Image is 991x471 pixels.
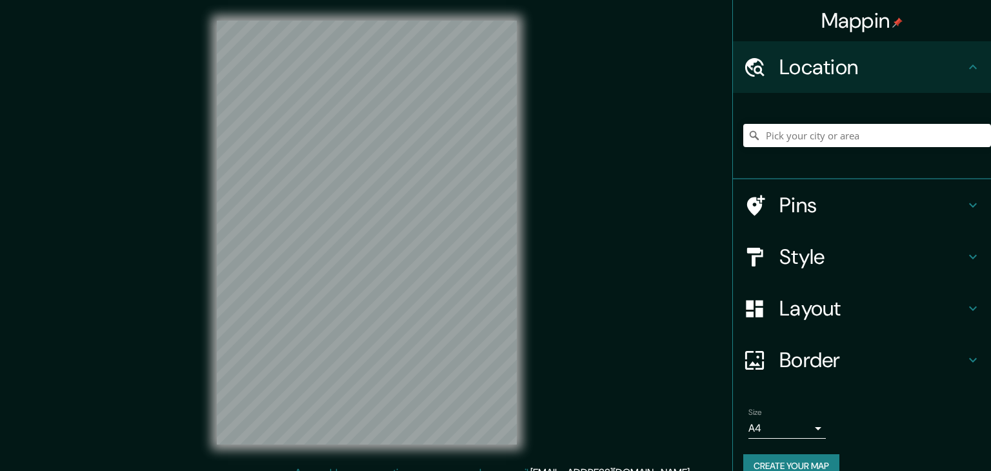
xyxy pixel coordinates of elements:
[733,334,991,386] div: Border
[779,244,965,270] h4: Style
[779,347,965,373] h4: Border
[733,231,991,283] div: Style
[733,179,991,231] div: Pins
[748,418,826,439] div: A4
[779,54,965,80] h4: Location
[821,8,903,34] h4: Mappin
[892,17,903,28] img: pin-icon.png
[748,407,762,418] label: Size
[779,296,965,321] h4: Layout
[733,41,991,93] div: Location
[779,192,965,218] h4: Pins
[733,283,991,334] div: Layout
[217,21,517,445] canvas: Map
[743,124,991,147] input: Pick your city or area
